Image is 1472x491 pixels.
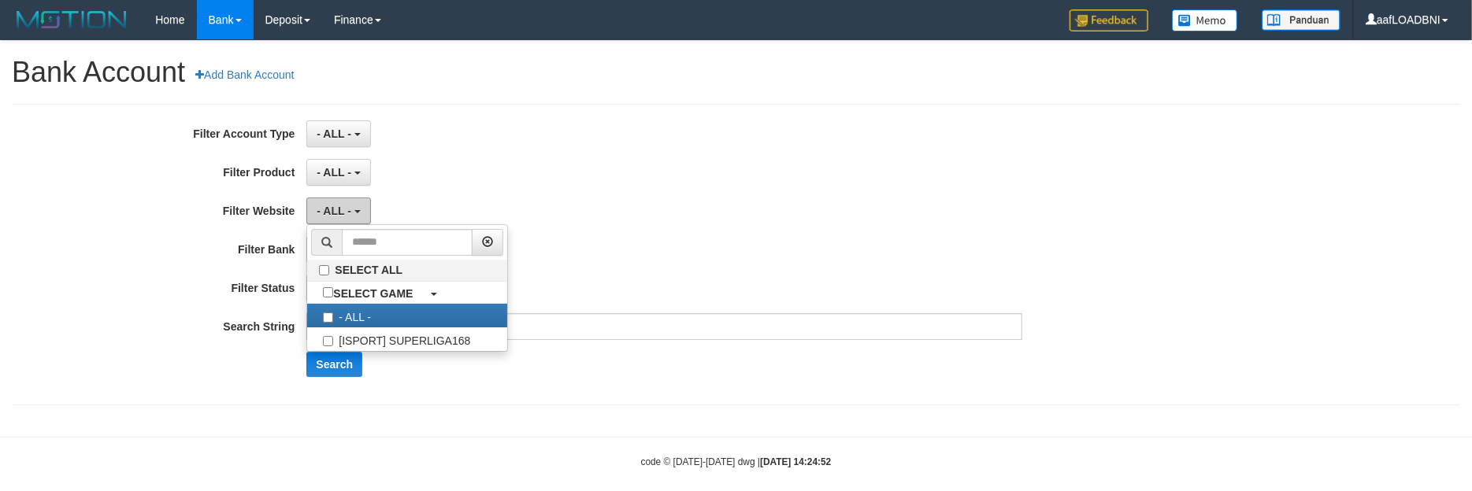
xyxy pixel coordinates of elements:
[1172,9,1238,31] img: Button%20Memo.svg
[306,352,362,377] button: Search
[307,282,507,304] a: SELECT GAME
[12,57,1460,88] h1: Bank Account
[323,336,333,346] input: [ISPORT] SUPERLIGA168
[307,327,507,351] label: [ISPORT] SUPERLIGA168
[307,304,507,327] label: - ALL -
[317,205,351,217] span: - ALL -
[12,8,132,31] img: MOTION_logo.png
[323,287,333,297] input: SELECT GAME
[1070,9,1148,31] img: Feedback.jpg
[306,159,370,186] button: - ALL -
[307,260,507,281] label: SELECT ALL
[641,456,832,467] small: code © [DATE]-[DATE] dwg |
[317,166,351,179] span: - ALL -
[317,127,351,140] span: - ALL -
[306,198,370,224] button: - ALL -
[185,61,304,88] a: Add Bank Account
[333,287,413,300] b: SELECT GAME
[319,265,329,275] input: SELECT ALL
[306,120,370,147] button: - ALL -
[760,456,831,467] strong: [DATE] 14:24:52
[1262,9,1340,31] img: panduan.png
[323,312,333,323] input: - ALL -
